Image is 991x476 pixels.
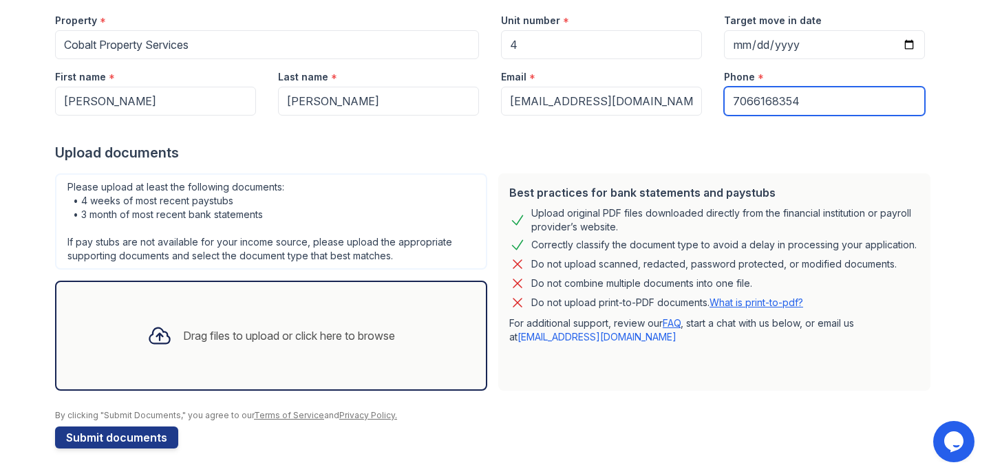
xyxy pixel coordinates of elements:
[531,275,752,292] div: Do not combine multiple documents into one file.
[531,256,897,272] div: Do not upload scanned, redacted, password protected, or modified documents.
[501,14,560,28] label: Unit number
[933,421,977,462] iframe: chat widget
[339,410,397,420] a: Privacy Policy.
[710,296,803,308] a: What is print-to-pdf?
[509,184,919,201] div: Best practices for bank statements and paystubs
[183,327,395,344] div: Drag files to upload or click here to browse
[55,14,97,28] label: Property
[531,237,917,253] div: Correctly classify the document type to avoid a delay in processing your application.
[55,410,936,421] div: By clicking "Submit Documents," you agree to our and
[531,206,919,234] div: Upload original PDF files downloaded directly from the financial institution or payroll provider’...
[518,331,676,343] a: [EMAIL_ADDRESS][DOMAIN_NAME]
[501,70,526,84] label: Email
[724,70,755,84] label: Phone
[531,296,803,310] p: Do not upload print-to-PDF documents.
[724,14,822,28] label: Target move in date
[55,426,178,448] button: Submit documents
[254,410,324,420] a: Terms of Service
[55,173,487,270] div: Please upload at least the following documents: • 4 weeks of most recent paystubs • 3 month of mo...
[55,70,106,84] label: First name
[509,316,919,344] p: For additional support, review our , start a chat with us below, or email us at
[663,317,681,329] a: FAQ
[55,143,936,162] div: Upload documents
[278,70,328,84] label: Last name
